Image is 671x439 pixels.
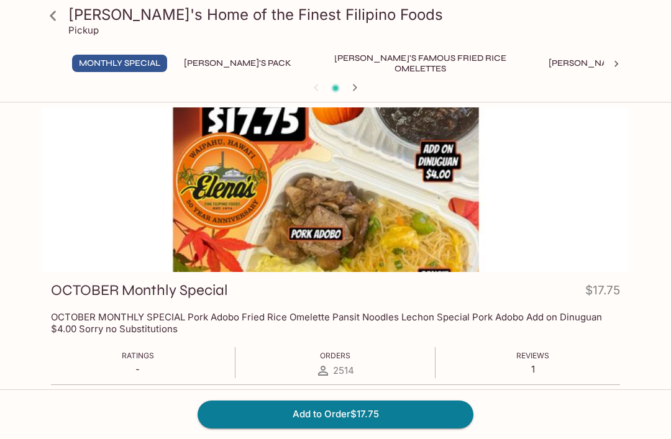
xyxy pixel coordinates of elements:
[308,55,532,72] button: [PERSON_NAME]'s Famous Fried Rice Omelettes
[122,363,154,375] p: -
[333,364,354,376] span: 2514
[198,401,473,428] button: Add to Order$17.75
[51,311,620,335] p: OCTOBER MONTHLY SPECIAL Pork Adobo Fried Rice Omelette Pansit Noodles Lechon Special Pork Adobo A...
[68,5,624,24] h3: [PERSON_NAME]'s Home of the Finest Filipino Foods
[68,24,99,36] p: Pickup
[42,107,629,272] div: OCTOBER Monthly Special
[72,55,167,72] button: Monthly Special
[585,281,620,305] h4: $17.75
[516,363,549,375] p: 1
[122,351,154,360] span: Ratings
[516,351,549,360] span: Reviews
[320,351,350,360] span: Orders
[51,281,228,300] h3: OCTOBER Monthly Special
[177,55,298,72] button: [PERSON_NAME]'s Pack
